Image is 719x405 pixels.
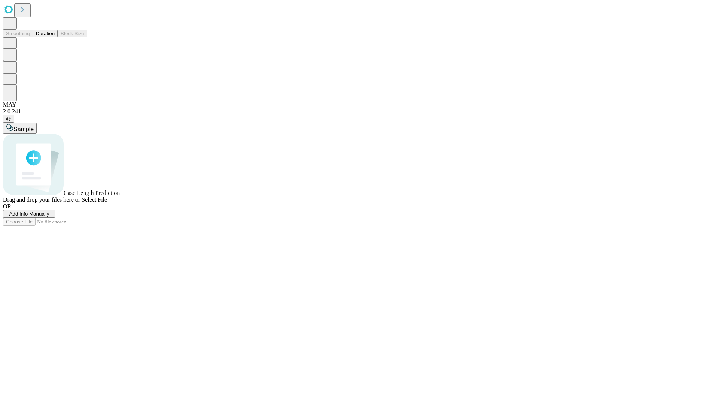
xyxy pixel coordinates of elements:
[13,126,34,132] span: Sample
[6,116,11,121] span: @
[3,30,33,37] button: Smoothing
[3,196,80,203] span: Drag and drop your files here or
[3,123,37,134] button: Sample
[3,210,55,218] button: Add Info Manually
[3,108,716,115] div: 2.0.241
[58,30,87,37] button: Block Size
[3,203,11,210] span: OR
[33,30,58,37] button: Duration
[64,190,120,196] span: Case Length Prediction
[9,211,49,217] span: Add Info Manually
[82,196,107,203] span: Select File
[3,101,716,108] div: MAY
[3,115,14,123] button: @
